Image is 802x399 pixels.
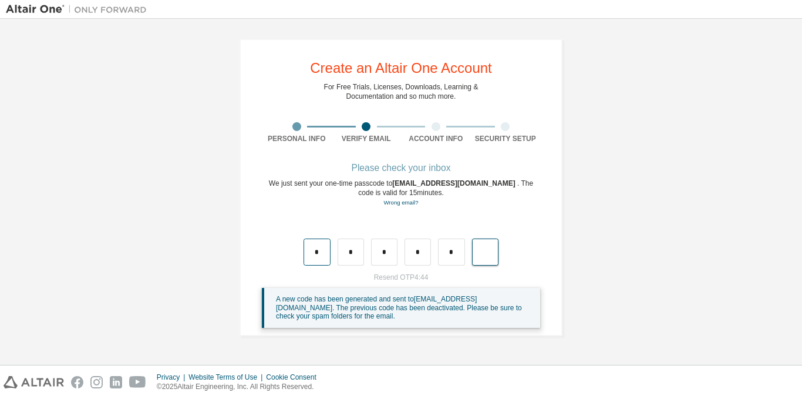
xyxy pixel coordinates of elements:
img: altair_logo.svg [4,376,64,388]
div: Personal Info [262,134,332,143]
img: Altair One [6,4,153,15]
a: Go back to the registration form [383,199,418,206]
div: Website Terms of Use [188,373,266,382]
span: [EMAIL_ADDRESS][DOMAIN_NAME] [392,179,517,187]
div: For Free Trials, Licenses, Downloads, Learning & Documentation and so much more. [324,82,478,101]
img: linkedin.svg [110,376,122,388]
div: Please check your inbox [262,165,540,172]
div: Privacy [157,373,188,382]
span: A new code has been generated and sent to [EMAIL_ADDRESS][DOMAIN_NAME] . The previous code has be... [276,295,522,320]
div: Security Setup [471,134,541,143]
img: facebook.svg [71,376,83,388]
div: Verify Email [332,134,402,143]
div: We just sent your one-time passcode to . The code is valid for 15 minutes. [262,179,540,207]
div: Cookie Consent [266,373,323,382]
div: Create an Altair One Account [310,61,492,75]
p: © 2025 Altair Engineering, Inc. All Rights Reserved. [157,382,324,392]
img: youtube.svg [129,376,146,388]
div: Account Info [401,134,471,143]
img: instagram.svg [90,376,103,388]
